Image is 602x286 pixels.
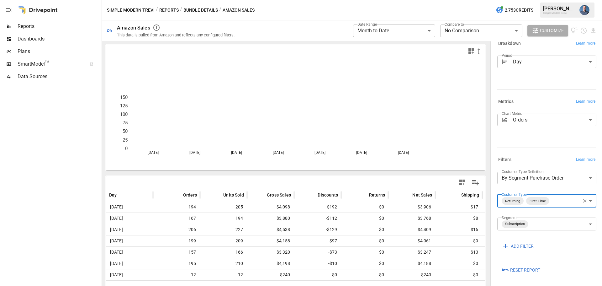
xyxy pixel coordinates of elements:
span: Reset Report [510,266,540,274]
span: 199 [156,235,197,246]
span: 12 [156,269,197,280]
span: $0 [344,247,385,258]
h6: Filters [498,156,511,163]
svg: A chart. [106,57,480,170]
span: SmartModel [18,60,83,68]
button: Reset Report [497,264,545,276]
text: 100 [120,111,128,117]
h6: Metrics [498,98,514,105]
div: Orders [513,114,596,126]
span: $4,158 [250,235,291,246]
button: ADD FILTER [497,240,538,252]
span: $3,247 [391,247,432,258]
span: [DATE] [109,202,124,213]
span: [DATE] [109,235,124,246]
span: $0 [344,269,385,280]
button: Bundle Details [183,6,218,14]
span: $4,198 [250,258,291,269]
div: This data is pulled from Amazon and reflects any configured filters. [117,33,235,37]
span: Units Sold [223,192,244,198]
div: Mike Beckham [579,5,589,15]
span: -$97 [297,235,338,246]
span: $4,409 [391,224,432,235]
div: Simple Modern Trevi [543,12,576,14]
span: 209 [203,235,244,246]
span: Data Sources [18,73,100,80]
text: 0 [125,146,128,151]
button: Customize [527,25,568,36]
span: $4,188 [391,258,432,269]
span: 205 [203,202,244,213]
span: ADD FILTER [511,242,534,250]
span: $240 [391,269,432,280]
text: 75 [123,120,128,126]
span: $4,098 [250,202,291,213]
span: Dashboards [18,35,100,43]
span: $4,061 [391,235,432,246]
span: [DATE] [109,247,124,258]
label: Date Range [357,22,377,27]
span: Month to Date [357,28,389,34]
div: Day [513,56,596,68]
div: / [219,6,221,14]
span: ™ [45,59,49,67]
span: 227 [203,224,244,235]
span: Orders [183,192,197,198]
span: [DATE] [109,224,124,235]
h6: Breakdown [498,40,521,47]
span: $0 [344,235,385,246]
span: 167 [156,213,197,224]
span: 157 [156,247,197,258]
span: First-Time [527,197,548,205]
span: $0 [344,202,385,213]
span: 210 [203,258,244,269]
span: 195 [156,258,197,269]
span: Day [109,192,117,198]
span: $0 [438,269,479,280]
span: $3,320 [250,247,291,258]
span: 194 [156,202,197,213]
span: Gross Sales [267,192,291,198]
button: Sort [360,191,368,199]
text: [DATE] [189,150,200,155]
button: Simple Modern Trevi [107,6,155,14]
span: 12 [203,269,244,280]
button: Schedule report [580,27,587,34]
span: [DATE] [109,269,124,280]
span: $17 [438,202,479,213]
span: Returning [503,197,523,205]
button: Sort [257,191,266,199]
span: $3,768 [391,213,432,224]
span: $16 [438,224,479,235]
button: Reports [159,6,179,14]
label: Compare to [445,22,464,27]
span: Returns [369,192,385,198]
text: 50 [123,128,128,134]
span: $9 [438,235,479,246]
span: [DATE] [109,213,124,224]
label: Chart Metric [502,111,522,116]
span: Learn more [576,40,595,47]
text: 125 [120,103,128,109]
span: $0 [344,213,385,224]
div: By Segment Purchase Order [497,172,596,184]
span: -$10 [297,258,338,269]
div: Amazon Sales [117,25,150,31]
span: 166 [203,247,244,258]
button: 2,753Credits [493,4,536,16]
div: No Comparison [440,24,522,37]
button: Sort [452,191,461,199]
text: [DATE] [148,150,159,155]
span: Plans [18,48,100,55]
text: 25 [123,137,128,143]
span: Reports [18,23,100,30]
span: $4,538 [250,224,291,235]
text: [DATE] [398,150,409,155]
span: Discounts [318,192,338,198]
span: Subscription [503,220,527,228]
text: 150 [120,94,128,100]
text: [DATE] [356,150,367,155]
span: Shipping [461,192,479,198]
span: $240 [250,269,291,280]
span: Customize [540,27,564,35]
